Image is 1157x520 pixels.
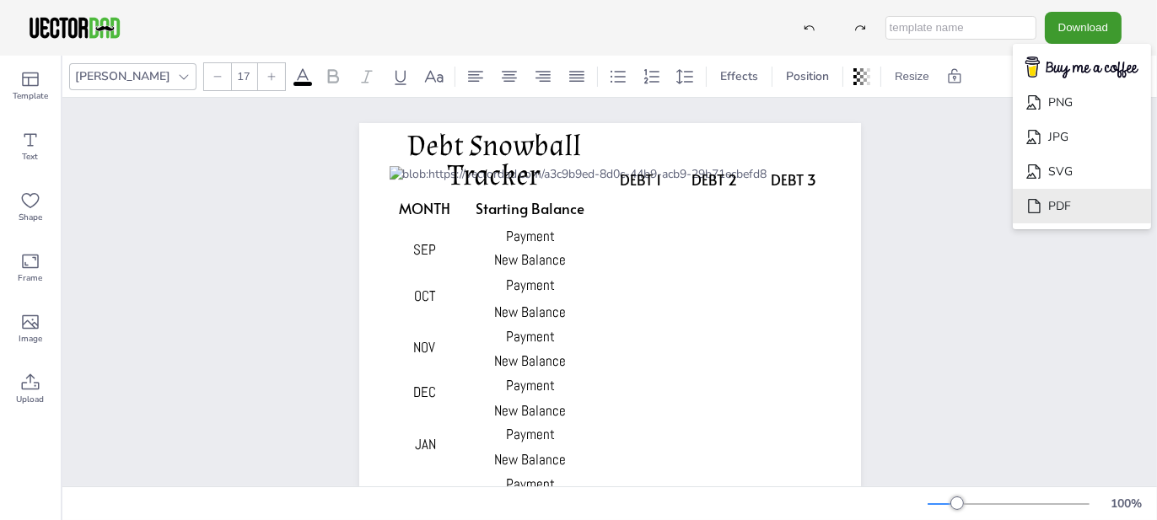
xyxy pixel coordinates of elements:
[506,475,555,494] span: Payment
[1013,85,1151,120] li: PNG
[783,68,832,84] span: Position
[506,376,555,394] span: Payment
[506,276,555,294] span: Payment
[885,16,1036,40] input: template name
[494,401,566,420] span: New Balance
[399,198,450,218] span: MONTH
[1013,44,1151,230] ul: Download
[771,169,816,190] span: DEBT 3
[413,240,436,259] span: SEP
[1014,51,1149,84] img: buymecoffee.png
[494,351,566,370] span: New Balance
[888,63,936,90] button: Resize
[494,303,566,321] span: New Balance
[23,150,39,164] span: Text
[506,425,555,443] span: Payment
[414,287,435,305] span: OCT
[27,15,122,40] img: VectorDad-1.png
[1013,189,1151,223] li: PDF
[506,227,555,245] span: Payment
[494,250,566,269] span: New Balance
[413,338,435,356] span: NOV
[717,68,761,84] span: Effects
[1013,120,1151,154] li: JPG
[692,169,737,190] span: DEBT 2
[19,271,43,285] span: Frame
[19,211,42,224] span: Shape
[415,435,436,453] span: JAN
[494,450,566,469] span: New Balance
[1045,12,1122,43] button: Download
[19,332,42,346] span: Image
[17,393,45,406] span: Upload
[72,65,174,88] div: [PERSON_NAME]
[476,198,584,218] span: Starting Balance
[407,127,581,195] span: Debt Snowball Tracker
[1013,154,1151,189] li: SVG
[620,169,661,190] span: DEBT 1
[506,327,555,346] span: Payment
[413,383,436,401] span: DEC
[13,89,48,103] span: Template
[1106,496,1147,512] div: 100 %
